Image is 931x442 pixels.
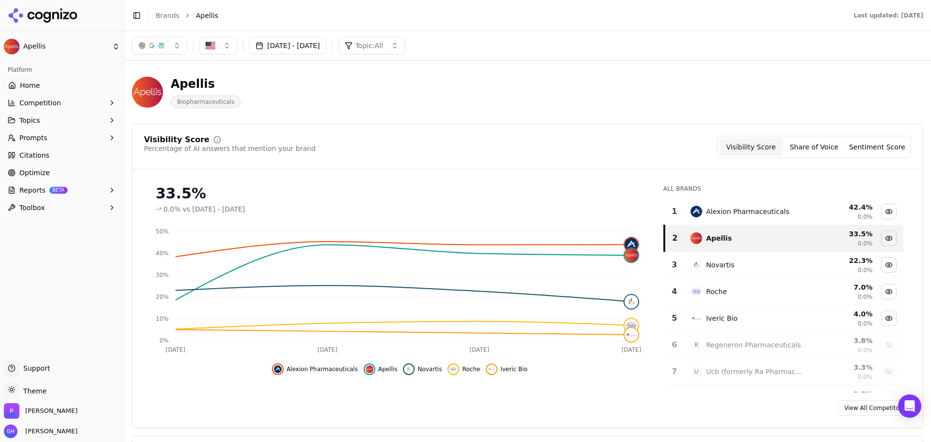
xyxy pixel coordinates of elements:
img: novartis [625,295,638,309]
span: Novartis [417,365,442,373]
tspan: [DATE] [166,346,186,353]
nav: breadcrumb [156,11,834,20]
button: Hide novartis data [403,363,442,375]
div: All Brands [663,185,903,193]
tr: 5iveric bioIveric Bio4.0%0.0%Hide iveric bio data [664,305,903,332]
img: iveric bio [625,328,638,342]
tspan: 30% [156,272,169,278]
button: Hide alexion pharmaceuticals data [272,363,358,375]
div: Roche [706,287,727,296]
a: Brands [156,12,179,19]
div: 42.4 % [810,202,872,212]
button: Hide roche data [881,284,897,299]
tr: 3novartisNovartis22.3%0.0%Hide novartis data [664,252,903,278]
span: Reports [19,185,46,195]
button: Hide roche data [448,363,480,375]
tspan: [DATE] [622,346,642,353]
button: Hide novartis data [881,257,897,273]
span: 0.0% [858,373,873,381]
button: Show regeneron pharmaceuticals data [881,337,897,353]
tr: 2apellisApellis33.5%0.0%Hide apellis data [664,225,903,252]
tr: 1.8%Show omeros corporation data [664,385,903,412]
tspan: 50% [156,228,169,235]
span: Perrill [25,407,78,415]
div: Open Intercom Messenger [898,394,921,418]
button: Competition [4,95,120,111]
a: View All Competitors [838,400,911,416]
tspan: 0% [160,337,169,344]
div: Apellis [706,233,732,243]
div: 6 [668,339,681,351]
span: Home [20,81,40,90]
span: Iveric Bio [500,365,528,373]
button: Prompts [4,130,120,146]
tspan: [DATE] [318,346,337,353]
div: Novartis [706,260,734,270]
img: alexion pharmaceuticals [625,238,638,251]
button: Open user button [4,425,78,438]
span: Prompts [19,133,48,143]
span: 0.0% [858,213,873,221]
span: [PERSON_NAME] [21,427,78,436]
button: Hide iveric bio data [881,311,897,326]
button: Share of Voice [783,138,846,156]
span: Optimize [19,168,50,178]
span: Theme [19,387,47,395]
span: Topics [19,115,40,125]
img: Perrill [4,403,19,419]
button: Topics [4,113,120,128]
div: 1.8 % [810,389,872,399]
div: Visibility Score [144,136,209,144]
div: 33.5 % [810,229,872,239]
div: Regeneron Pharmaceuticals [706,340,801,350]
div: Ucb (formerly Ra Pharmaceuticals) [706,367,803,377]
tr: 7UUcb (formerly Ra Pharmaceuticals)3.3%0.0%Show ucb (formerly ra pharmaceuticals) data [664,359,903,385]
div: 4.0 % [810,309,872,319]
div: 7 [668,366,681,377]
button: Open organization switcher [4,403,78,419]
img: alexion pharmaceuticals [690,206,702,217]
button: Hide iveric bio data [486,363,528,375]
div: 22.3 % [810,256,872,265]
button: Show ucb (formerly ra pharmaceuticals) data [881,364,897,379]
img: Apellis [4,39,19,54]
img: United States [206,41,215,50]
tspan: 40% [156,250,169,257]
span: Support [19,363,50,373]
button: Sentiment Score [846,138,909,156]
span: 0.0% [858,266,873,274]
div: 3.8 % [810,336,872,345]
button: Hide apellis data [364,363,397,375]
tspan: [DATE] [469,346,489,353]
a: Optimize [4,165,120,180]
div: Platform [4,62,120,78]
span: Apellis [23,42,108,51]
span: 0.0% [858,293,873,301]
span: U [690,366,702,377]
div: Percentage of AI answers that mention your brand [144,144,316,153]
span: Citations [19,150,49,160]
div: 3.3 % [810,362,872,372]
span: 0.0% [858,320,873,327]
div: Apellis [171,76,241,92]
div: 33.5% [156,185,644,202]
span: Apellis [196,11,218,20]
span: Apellis [378,365,397,373]
div: Alexion Pharmaceuticals [706,207,789,216]
img: novartis [405,365,413,373]
span: Competition [19,98,61,108]
a: Citations [4,147,120,163]
tspan: 10% [156,315,169,322]
div: 1 [668,206,681,217]
tr: 4rocheRoche7.0%0.0%Hide roche data [664,278,903,305]
img: roche [625,319,638,332]
span: R [690,339,702,351]
a: Home [4,78,120,93]
img: apellis [366,365,373,373]
img: apellis [690,232,702,244]
tr: 6RRegeneron Pharmaceuticals3.8%0.0%Show regeneron pharmaceuticals data [664,332,903,359]
img: novartis [690,259,702,271]
div: 2 [669,232,681,244]
span: Toolbox [19,203,45,213]
span: Roche [462,365,480,373]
